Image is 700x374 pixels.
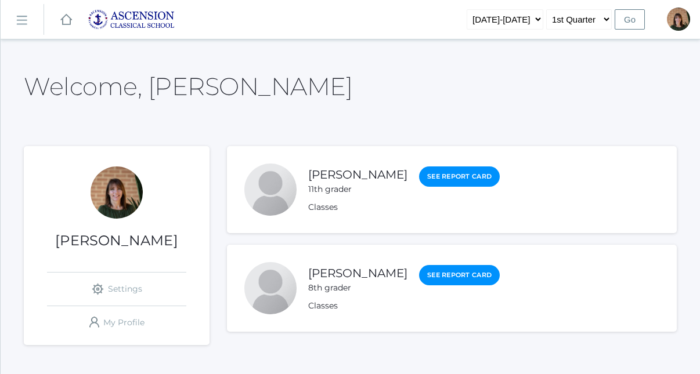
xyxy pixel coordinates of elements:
a: [PERSON_NAME] [308,266,407,280]
div: Grace Anderson [244,262,297,314]
a: My Profile [47,306,186,339]
img: ascension-logo-blue-113fc29133de2fb5813e50b71547a291c5fdb7962bf76d49838a2a14a36269ea.jpg [88,9,175,30]
div: Jennifer Anderson [667,8,690,31]
h1: [PERSON_NAME] [24,233,210,248]
a: [PERSON_NAME] [308,168,407,181]
div: 8th grader [308,282,407,294]
a: See Report Card [419,265,500,285]
a: Classes [308,202,338,212]
div: Jennifer Anderson [91,166,143,219]
h2: Welcome, [PERSON_NAME] [24,73,352,100]
a: Classes [308,300,338,311]
div: 11th grader [308,183,407,195]
a: Settings [47,273,186,306]
a: See Report Card [419,166,500,187]
div: Luke Anderson [244,164,297,216]
input: Go [615,9,645,30]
